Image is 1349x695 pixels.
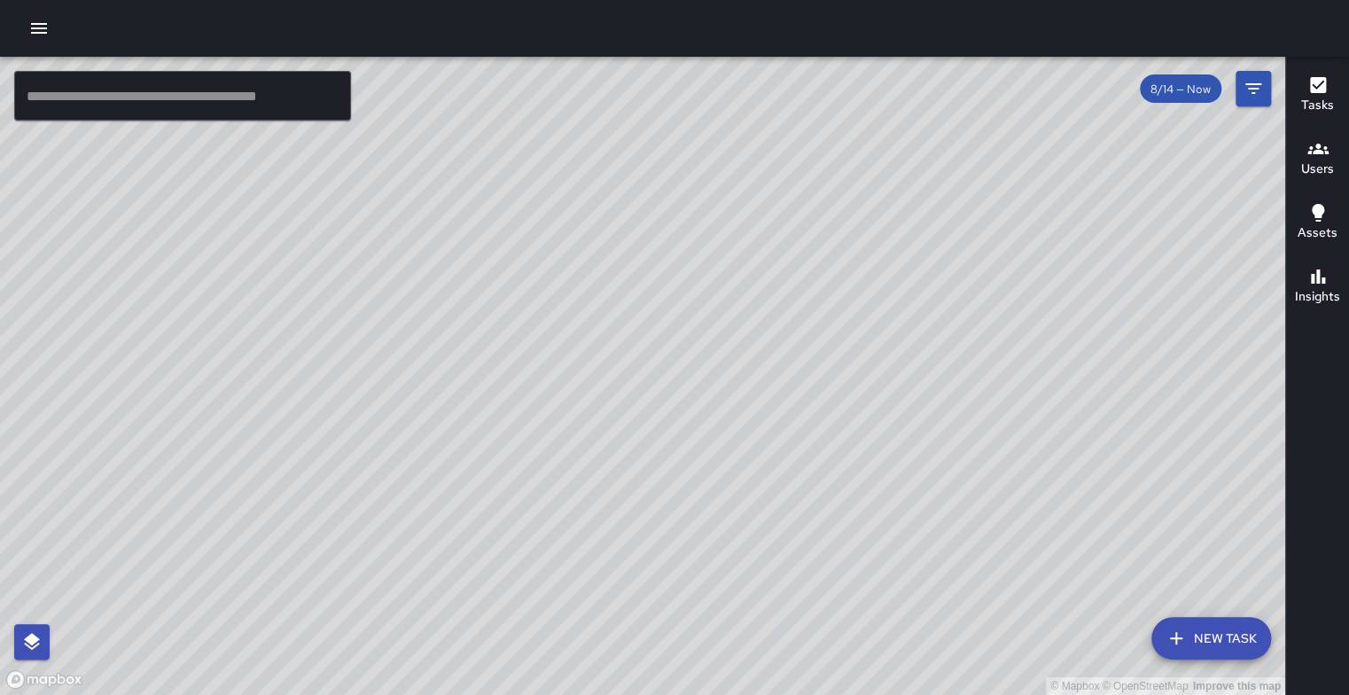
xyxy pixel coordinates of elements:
button: Filters [1236,71,1271,106]
h6: Insights [1295,287,1340,307]
h6: Users [1301,160,1334,179]
h6: Tasks [1301,96,1334,115]
button: Assets [1286,191,1349,255]
button: Insights [1286,255,1349,319]
button: Tasks [1286,64,1349,128]
span: 8/14 — Now [1140,82,1221,97]
button: Users [1286,128,1349,191]
button: New Task [1151,617,1271,660]
h6: Assets [1298,223,1337,243]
